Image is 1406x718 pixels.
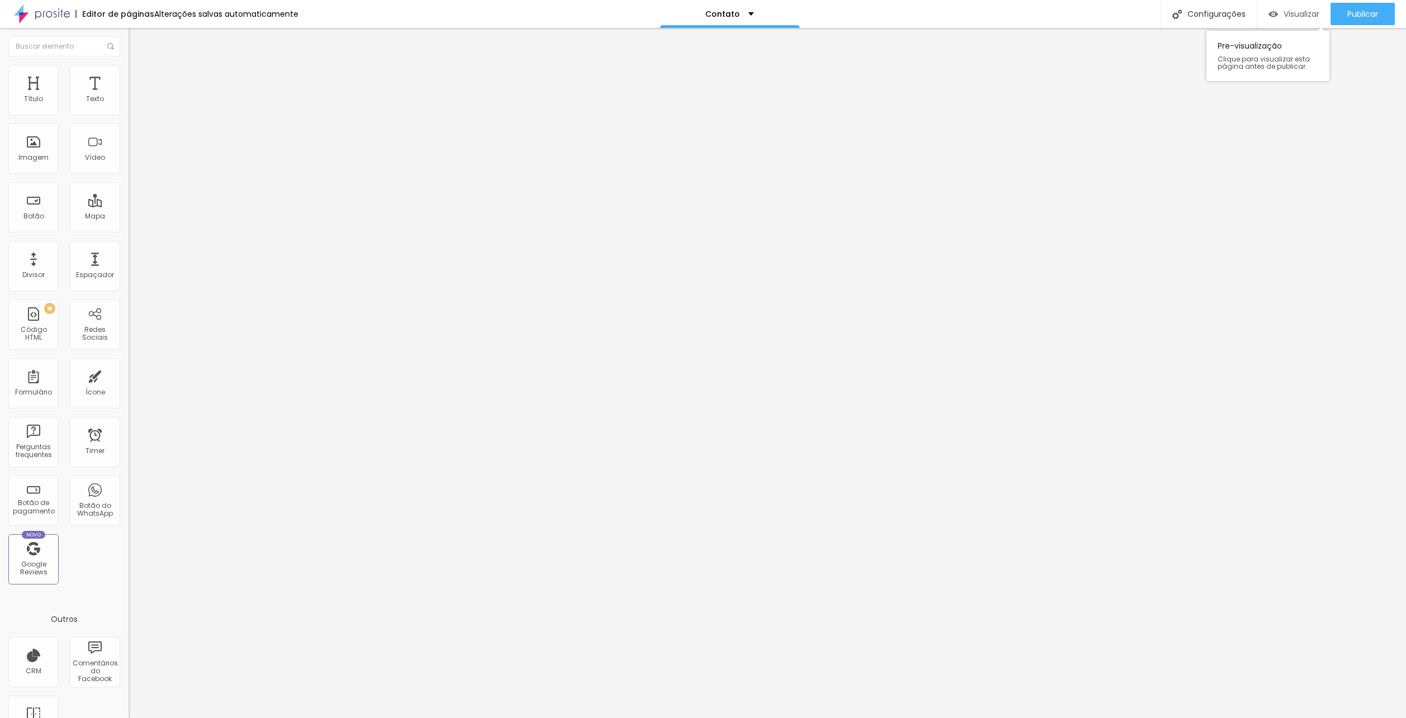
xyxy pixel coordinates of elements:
div: Google Reviews [11,560,55,577]
div: Editor de páginas [75,10,154,18]
button: Visualizar [1257,3,1331,25]
div: Formulário [15,388,52,396]
span: Publicar [1347,9,1378,18]
div: Texto [86,95,104,103]
div: Novo [22,531,46,539]
div: CRM [26,667,41,675]
div: Alterações salvas automaticamente [154,10,298,18]
div: Timer [85,447,104,455]
span: Visualizar [1284,9,1319,18]
div: Perguntas frequentes [11,443,55,459]
input: Buscar elemento [8,36,120,56]
div: Espaçador [76,271,114,279]
div: Título [24,95,43,103]
div: Código HTML [11,326,55,342]
div: Pre-visualização [1206,31,1329,81]
img: view-1.svg [1269,9,1278,19]
div: Botão do WhatsApp [73,502,117,518]
div: Botão de pagamento [11,499,55,515]
img: Icone [1172,9,1182,19]
p: Contato [705,10,740,18]
div: Redes Sociais [73,326,117,342]
button: Publicar [1331,3,1395,25]
div: Vídeo [85,154,105,161]
div: Ícone [85,388,105,396]
span: Clique para visualizar esta página antes de publicar. [1218,55,1318,70]
div: Comentários do Facebook [73,659,117,683]
div: Imagem [18,154,49,161]
div: Botão [23,212,44,220]
div: Mapa [85,212,105,220]
div: Divisor [22,271,45,279]
img: Icone [107,43,114,50]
